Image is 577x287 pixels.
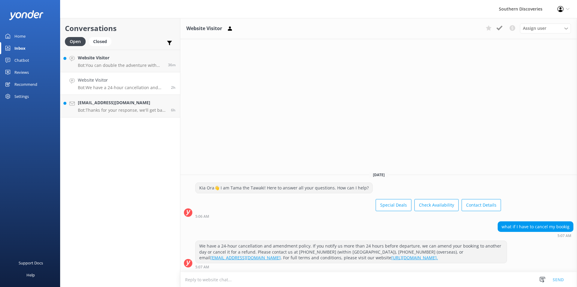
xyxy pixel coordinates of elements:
p: Bot: We have a 24-hour cancellation and amendment policy. If you notify us more than 24 hours bef... [78,85,166,90]
div: Inbox [14,42,26,54]
p: Bot: Thanks for your response, we'll get back to you as soon as we can during opening hours. [78,108,166,113]
p: Bot: You can double the adventure with our Special Deals! Visit [URL][DOMAIN_NAME] for more infor... [78,63,163,68]
div: Help [26,269,35,281]
div: Support Docs [19,257,43,269]
div: Reviews [14,66,29,78]
div: Settings [14,90,29,102]
a: [URL][DOMAIN_NAME]. [391,255,438,260]
strong: 5:06 AM [195,215,209,218]
div: Kia Ora👋 I am Tama the Tawaki! Here to answer all your questions. How can I help? [196,183,372,193]
div: Open [65,37,86,46]
button: Contact Details [462,199,501,211]
div: Recommend [14,78,37,90]
h4: Website Visitor [78,77,166,83]
div: Chatbot [14,54,29,66]
strong: 5:07 AM [195,265,209,269]
h4: Website Visitor [78,55,163,61]
span: Oct 12 2025 05:07am (UTC +13:00) Pacific/Auckland [171,85,176,90]
div: Oct 12 2025 05:07am (UTC +13:00) Pacific/Auckland [498,233,573,238]
h3: Website Visitor [186,25,222,33]
a: Open [65,38,89,45]
div: what if I have to cancel my bookig [498,222,573,232]
span: [DATE] [369,172,388,177]
div: Oct 12 2025 05:06am (UTC +13:00) Pacific/Auckland [195,214,501,218]
div: Oct 12 2025 05:07am (UTC +13:00) Pacific/Auckland [195,265,507,269]
button: Special Deals [376,199,411,211]
h2: Conversations [65,23,176,34]
div: Closed [89,37,111,46]
a: Website VisitorBot:We have a 24-hour cancellation and amendment policy. If you notify us more tha... [60,72,180,95]
span: Assign user [523,25,546,32]
span: Oct 12 2025 07:18am (UTC +13:00) Pacific/Auckland [168,62,176,67]
img: yonder-white-logo.png [9,10,44,20]
a: Closed [89,38,114,45]
span: Oct 12 2025 01:43am (UTC +13:00) Pacific/Auckland [171,108,176,113]
div: Assign User [520,23,571,33]
a: [EMAIL_ADDRESS][DOMAIN_NAME]Bot:Thanks for your response, we'll get back to you as soon as we can... [60,95,180,117]
button: Check Availability [414,199,459,211]
div: Home [14,30,26,42]
h4: [EMAIL_ADDRESS][DOMAIN_NAME] [78,99,166,106]
strong: 5:07 AM [557,234,571,238]
div: We have a 24-hour cancellation and amendment policy. If you notify us more than 24 hours before d... [196,241,507,263]
a: [EMAIL_ADDRESS][DOMAIN_NAME] [210,255,281,260]
a: Website VisitorBot:You can double the adventure with our Special Deals! Visit [URL][DOMAIN_NAME] ... [60,50,180,72]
